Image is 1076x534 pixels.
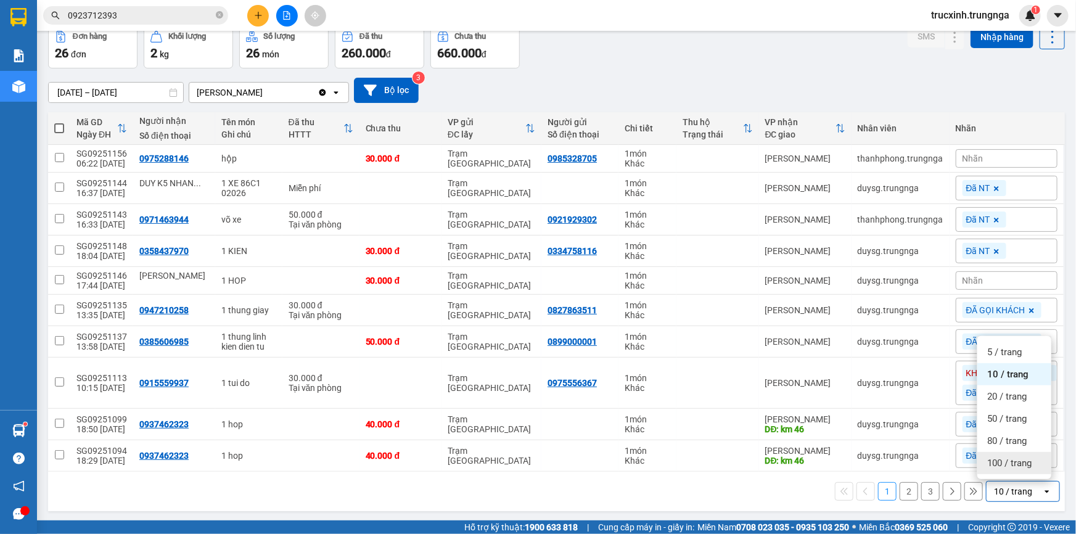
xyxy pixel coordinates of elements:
[221,378,276,388] div: 1 tui do
[966,245,990,257] span: Đã NT
[76,456,127,466] div: 18:29 [DATE]
[366,154,435,163] div: 30.000 đ
[625,251,670,261] div: Khác
[966,419,990,430] span: Đã NT
[73,32,107,41] div: Đơn hàng
[957,520,959,534] span: |
[76,300,127,310] div: SG09251135
[139,337,189,347] div: 0385606985
[548,117,612,127] div: Người gửi
[160,49,169,59] span: kg
[194,178,201,188] span: ...
[139,215,189,224] div: 0971463944
[625,149,670,158] div: 1 món
[76,446,127,456] div: SG09251094
[448,241,535,261] div: Trạm [GEOGRAPHIC_DATA]
[216,10,223,22] span: close-circle
[987,346,1022,358] span: 5 / trang
[448,414,535,434] div: Trạm [GEOGRAPHIC_DATA]
[68,9,213,22] input: Tìm tên, số ĐT hoặc mã đơn
[966,336,1025,347] span: ĐÃ GỌI KHÁCH
[76,117,117,127] div: Mã GD
[736,522,849,532] strong: 0708 023 035 - 0935 103 250
[254,11,263,20] span: plus
[366,123,435,133] div: Chưa thu
[76,271,127,281] div: SG09251146
[318,88,327,97] svg: Clear value
[908,25,945,47] button: SMS
[70,112,133,145] th: Toggle SortBy
[144,24,233,68] button: Khối lượng2kg
[765,378,845,388] div: [PERSON_NAME]
[858,305,943,315] div: duysg.trungnga
[139,378,189,388] div: 0915559937
[625,342,670,351] div: Khác
[197,86,263,99] div: [PERSON_NAME]
[139,178,209,188] div: DUY K5 NHAN HANG
[966,214,990,225] span: Đã NT
[977,336,1051,479] ul: Menu
[76,149,127,158] div: SG09251156
[12,49,25,62] img: solution-icon
[966,305,1025,316] span: ĐÃ GỌI KHÁCH
[625,300,670,310] div: 1 món
[262,49,279,59] span: món
[548,378,597,388] div: 0975556367
[858,154,943,163] div: thanhphong.trungnga
[1042,487,1052,496] svg: open
[13,480,25,492] span: notification
[366,276,435,285] div: 30.000 đ
[76,342,127,351] div: 13:58 [DATE]
[221,178,276,198] div: 1 XE 86C1 02026
[966,368,1041,379] span: KHÔNG NGHE MÁY
[239,24,329,68] button: Số lượng26món
[221,215,276,224] div: võ xe
[76,220,127,229] div: 16:33 [DATE]
[289,310,353,320] div: Tại văn phòng
[765,246,845,256] div: [PERSON_NAME]
[10,8,27,27] img: logo-vxr
[221,276,276,285] div: 1 HOP
[51,11,60,20] span: search
[625,332,670,342] div: 1 món
[13,508,25,520] span: message
[76,424,127,434] div: 18:50 [DATE]
[878,482,897,501] button: 1
[448,332,535,351] div: Trạm [GEOGRAPHIC_DATA]
[464,520,578,534] span: Hỗ trợ kỹ thuật:
[282,112,359,145] th: Toggle SortBy
[1033,6,1038,14] span: 1
[587,520,589,534] span: |
[276,5,298,27] button: file-add
[987,413,1027,425] span: 50 / trang
[76,251,127,261] div: 18:04 [DATE]
[76,310,127,320] div: 13:35 [DATE]
[448,373,535,393] div: Trạm [GEOGRAPHIC_DATA]
[221,451,276,461] div: 1 hop
[994,485,1032,498] div: 10 / trang
[448,210,535,229] div: Trạm [GEOGRAPHIC_DATA]
[311,11,319,20] span: aim
[289,183,353,193] div: Miễn phí
[386,49,391,59] span: đ
[448,446,535,466] div: Trạm [GEOGRAPHIC_DATA]
[858,123,943,133] div: Nhân viên
[683,117,742,127] div: Thu hộ
[71,49,86,59] span: đơn
[598,520,694,534] span: Cung cấp máy in - giấy in:
[289,300,353,310] div: 30.000 đ
[765,215,845,224] div: [PERSON_NAME]
[335,24,424,68] button: Đã thu260.000đ
[1025,10,1036,21] img: icon-new-feature
[765,154,845,163] div: [PERSON_NAME]
[548,305,597,315] div: 0827863511
[221,332,276,351] div: 1 thung linh kien dien tu
[921,7,1019,23] span: trucxinh.trungnga
[625,188,670,198] div: Khác
[625,310,670,320] div: Khác
[448,117,525,127] div: VP gửi
[221,129,276,139] div: Ghi chú
[858,276,943,285] div: duysg.trungnga
[76,373,127,383] div: SG09251113
[305,5,326,27] button: aim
